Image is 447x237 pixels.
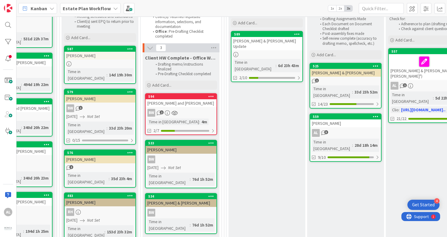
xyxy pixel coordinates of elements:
[146,209,216,217] div: BW
[190,222,191,228] span: :
[21,124,22,131] span: :
[65,89,135,95] div: 579
[397,115,406,122] span: 21/22
[66,113,77,120] span: [DATE]
[65,46,135,52] div: 587
[317,31,381,36] li: Post-assembly fixes made
[318,101,328,107] span: 14/23
[65,193,135,206] div: 483[PERSON_NAME]
[66,208,74,216] div: RH
[65,52,135,60] div: [PERSON_NAME]
[63,5,111,11] b: Estate Plan Workflow
[21,35,22,42] span: :
[107,125,107,131] span: :
[317,52,336,57] span: Add Card...
[401,107,445,112] a: [URL][DOMAIN_NAME]..
[31,5,47,12] span: Kanban
[155,29,167,34] strong: Office
[328,5,336,11] span: 1x
[152,72,216,76] li: Pre-Drafting Checklist completed
[407,200,439,210] div: Open Get Started checklist, remaining modules: 4
[238,20,257,26] span: Add Card...
[65,89,135,103] div: 579[PERSON_NAME]
[109,175,110,182] span: :
[317,17,381,21] li: Drafting Assignments Made
[190,176,191,183] span: :
[310,63,381,69] div: 525
[145,55,217,61] span: Client HW Complete - Office Work
[152,82,171,88] span: Add Card...
[310,63,381,77] div: 525[PERSON_NAME] & [PERSON_NAME]
[317,22,381,32] li: Each Document on Document Checklist drafted
[65,193,135,199] div: 483
[310,129,381,137] div: AL
[145,140,217,188] a: 533[PERSON_NAME]BW[DATE]Not SetTime in [GEOGRAPHIC_DATA]:76d 1h 52m
[391,82,398,90] div: AL
[22,124,50,131] div: 340d 20h 22m
[146,194,216,199] div: 534
[67,151,135,155] div: 576
[191,222,215,228] div: 76d 1h 52m
[336,5,344,11] span: 2x
[147,218,190,232] div: Time in [GEOGRAPHIC_DATA]
[433,95,434,101] span: :
[231,31,303,82] a: 589[PERSON_NAME] & [PERSON_NAME] UpdateTime in [GEOGRAPHIC_DATA]:6d 23h 43m2/10
[145,193,217,234] a: 534[PERSON_NAME] & [PERSON_NAME]BWTime in [GEOGRAPHIC_DATA]:76d 1h 52m
[65,150,135,163] div: 576[PERSON_NAME]
[313,64,381,68] div: 525
[22,81,50,88] div: 494d 19h 22m
[310,63,382,109] a: 525[PERSON_NAME] & [PERSON_NAME]Time in [GEOGRAPHIC_DATA]:33d 23h 52m14/23
[65,208,135,216] div: RH
[359,3,404,14] input: Quick Filter...
[145,93,217,135] a: 594[PERSON_NAME] and [PERSON_NAME]BWTime in [GEOGRAPHIC_DATA]:4m2/7
[65,104,135,112] div: BW
[312,85,352,99] div: Time in [GEOGRAPHIC_DATA]
[353,89,379,95] div: 33d 23h 52m
[69,165,73,169] span: 1
[231,32,302,50] div: 589[PERSON_NAME] & [PERSON_NAME] Update
[391,91,433,105] div: Time in [GEOGRAPHIC_DATA]
[4,225,12,233] img: avatar
[434,198,439,204] div: 4
[146,199,216,207] div: [PERSON_NAME] & [PERSON_NAME]
[105,229,134,235] div: 153d 23h 32m
[147,173,190,186] div: Time in [GEOGRAPHIC_DATA]
[79,106,83,110] span: 1
[66,172,109,185] div: Time in [GEOGRAPHIC_DATA]
[315,78,319,82] span: 1
[399,106,400,113] span: :
[107,72,134,78] div: 14d 19h 30m
[160,110,164,114] span: 1
[231,37,302,50] div: [PERSON_NAME] & [PERSON_NAME] Update
[234,32,302,36] div: 589
[310,69,381,77] div: [PERSON_NAME] & [PERSON_NAME]
[66,68,107,82] div: Time in [GEOGRAPHIC_DATA]
[231,32,302,37] div: 589
[65,150,135,155] div: 576
[64,46,136,84] a: 587[PERSON_NAME]Time in [GEOGRAPHIC_DATA]:14d 19h 30m
[4,4,12,12] img: Visit kanbanzone.com
[65,95,135,103] div: [PERSON_NAME]
[22,35,50,42] div: 531d 22h 37m
[353,142,379,149] div: 28d 18h 14m
[148,94,216,99] div: 594
[352,142,353,149] span: :
[150,14,215,29] li: Client(s): returned requested information, selections, and documentation
[146,94,216,99] div: 594
[412,202,435,208] div: Get Started
[318,154,326,161] span: 9/10
[152,62,216,72] li: Drafting memo/instructions finalized
[87,114,100,119] i: Not Set
[156,44,166,51] span: 3
[403,83,407,87] span: 1
[72,137,80,143] span: 0/15
[65,46,135,60] div: 587[PERSON_NAME]
[199,118,200,125] span: :
[21,81,22,88] span: :
[66,217,77,223] span: [DATE]
[310,114,381,119] div: 559
[22,175,50,181] div: 340d 20h 23m
[67,194,135,198] div: 483
[107,125,134,131] div: 33d 23h 20m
